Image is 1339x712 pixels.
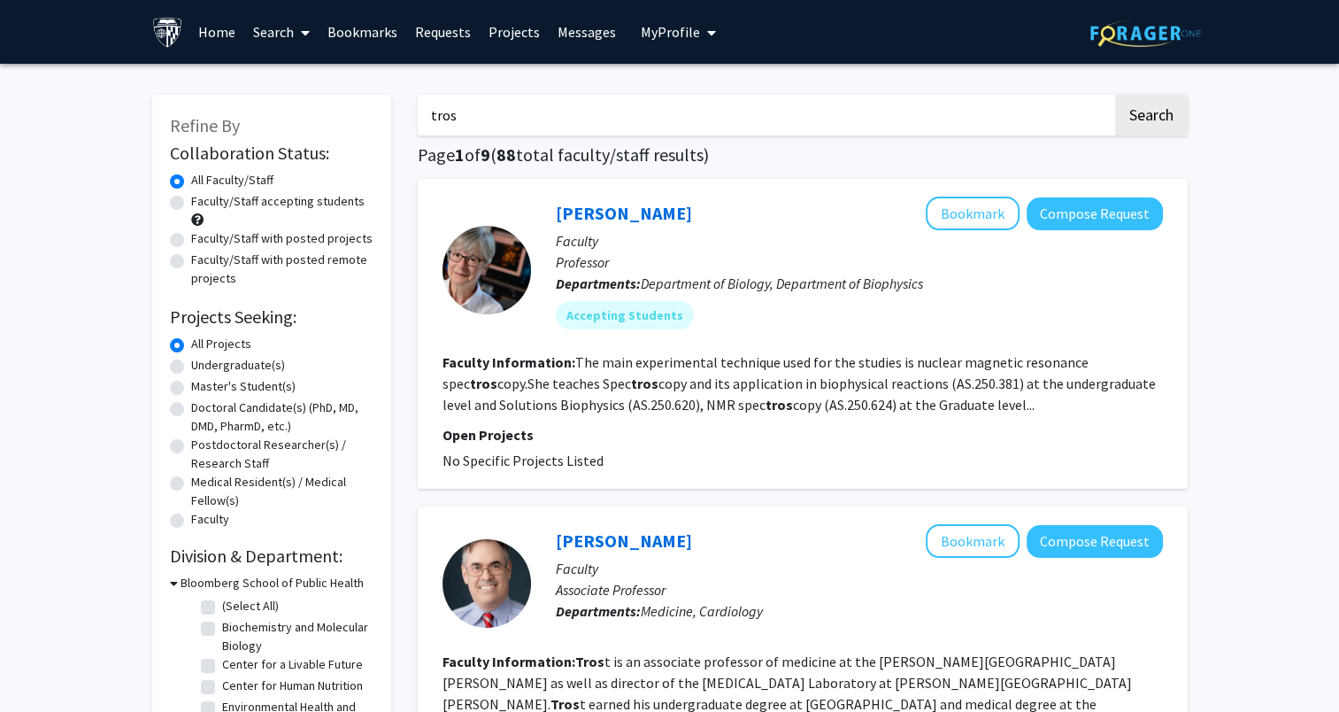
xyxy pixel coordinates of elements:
iframe: Chat [13,632,75,699]
b: Faculty Information: [442,353,575,371]
label: Center for Human Nutrition [222,677,363,695]
a: Home [189,1,244,63]
p: Professor [556,252,1163,273]
button: Compose Request to Juliette Lecomte [1027,197,1163,230]
span: 1 [455,143,465,166]
h3: Bloomberg School of Public Health [181,574,364,592]
p: Associate Professor [556,579,1163,600]
span: 88 [496,143,516,166]
a: Projects [480,1,549,63]
p: Open Projects [442,424,1163,445]
b: tros [631,375,658,392]
label: (Select All) [222,597,279,615]
b: tros [470,375,497,392]
span: Medicine, Cardiology [641,602,763,620]
label: Biochemistry and Molecular Biology [222,618,369,655]
mat-chip: Accepting Students [556,301,694,329]
label: All Faculty/Staff [191,171,273,190]
label: All Projects [191,335,251,353]
img: ForagerOne Logo [1090,19,1201,47]
input: Search Keywords [418,95,1112,135]
a: [PERSON_NAME] [556,530,692,552]
button: Add Jeff Trost to Bookmarks [926,524,1020,558]
label: Faculty/Staff with posted projects [191,229,373,248]
b: Faculty Information: [442,653,575,670]
h2: Division & Department: [170,546,373,567]
h2: Collaboration Status: [170,143,373,164]
img: Johns Hopkins University Logo [152,17,183,48]
b: tros [766,396,793,414]
p: Faculty [556,558,1163,579]
label: Center for a Livable Future [222,655,363,674]
b: Departments: [556,275,641,292]
span: My Profile [641,23,700,41]
fg-read-more: The main experimental technique used for the studies is nuclear magnetic resonance spec copy.She ... [442,353,1156,414]
button: Compose Request to Jeff Trost [1027,525,1163,558]
span: 9 [481,143,490,166]
label: Faculty [191,510,229,529]
button: Search [1115,95,1188,135]
label: Faculty/Staff with posted remote projects [191,251,373,288]
a: [PERSON_NAME] [556,202,692,224]
label: Undergraduate(s) [191,356,285,375]
a: Messages [549,1,625,63]
h2: Projects Seeking: [170,306,373,328]
span: Refine By [170,114,240,136]
label: Faculty/Staff accepting students [191,192,365,211]
button: Add Juliette Lecomte to Bookmarks [926,197,1020,230]
a: Bookmarks [319,1,406,63]
b: Tros [575,653,604,670]
label: Postdoctoral Researcher(s) / Research Staff [191,436,373,473]
label: Master's Student(s) [191,377,296,396]
label: Doctoral Candidate(s) (PhD, MD, DMD, PharmD, etc.) [191,399,373,436]
span: No Specific Projects Listed [442,452,604,469]
h1: Page of ( total faculty/staff results) [418,144,1188,166]
a: Requests [406,1,480,63]
label: Medical Resident(s) / Medical Fellow(s) [191,473,373,510]
a: Search [244,1,319,63]
p: Faculty [556,230,1163,252]
b: Departments: [556,602,641,620]
span: Department of Biology, Department of Biophysics [641,275,923,292]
